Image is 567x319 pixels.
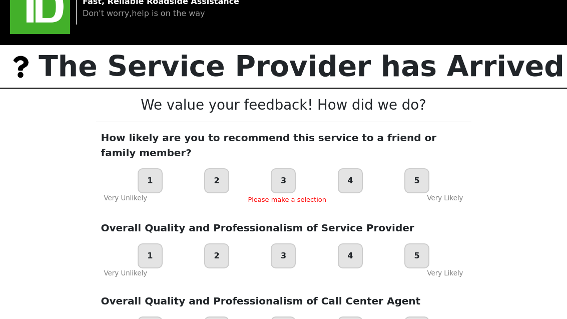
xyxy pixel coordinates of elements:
[427,194,463,206] div: Very Likely
[3,49,39,85] img: trx now logo
[271,244,296,269] div: 3
[404,169,429,194] div: 5
[104,194,148,206] div: Very Unlikely
[404,244,429,269] div: 5
[271,169,296,194] div: 3
[248,196,326,204] span: Please make a selection
[338,169,363,194] div: 4
[138,169,163,194] div: 1
[338,244,363,269] div: 4
[101,221,466,236] p: Overall Quality and Professionalism of Service Provider
[101,294,466,309] p: Overall Quality and Professionalism of Call Center Agent
[138,244,163,269] div: 1
[204,169,229,194] div: 2
[104,269,148,279] div: Very Unlikely
[204,244,229,269] div: 2
[427,269,463,279] div: Very Likely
